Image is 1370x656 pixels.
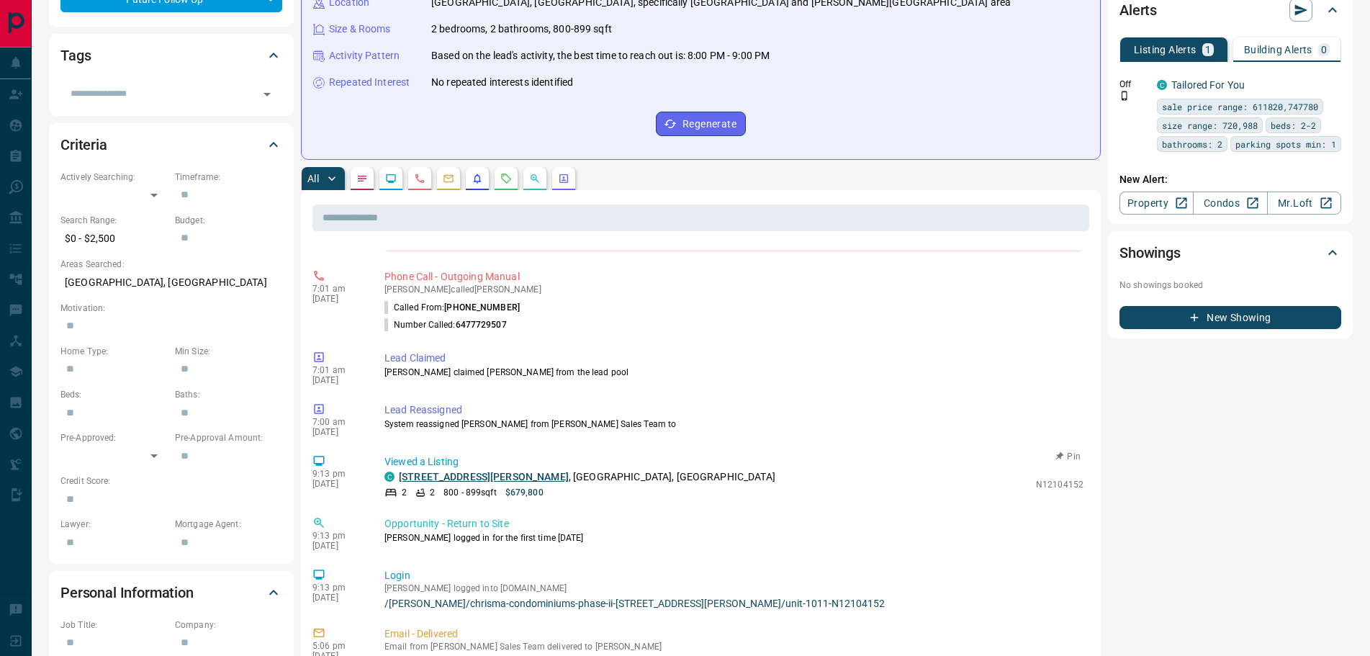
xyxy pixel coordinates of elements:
[529,173,541,184] svg: Opportunities
[312,365,363,375] p: 7:01 am
[329,75,410,90] p: Repeated Interest
[312,541,363,551] p: [DATE]
[60,171,168,184] p: Actively Searching:
[60,214,168,227] p: Search Range:
[60,575,282,610] div: Personal Information
[1119,192,1194,215] a: Property
[60,388,168,401] p: Beds:
[60,475,282,487] p: Credit Score:
[443,486,496,499] p: 800 - 899 sqft
[402,486,407,499] p: 2
[431,75,573,90] p: No repeated interests identified
[60,518,168,531] p: Lawyer:
[312,593,363,603] p: [DATE]
[175,345,282,358] p: Min Size:
[1205,45,1211,55] p: 1
[356,173,368,184] svg: Notes
[384,301,520,314] p: Called From:
[312,375,363,385] p: [DATE]
[558,173,569,184] svg: Agent Actions
[399,471,569,482] a: [STREET_ADDRESS][PERSON_NAME]
[384,626,1083,642] p: Email - Delivered
[384,418,1083,431] p: System reassigned [PERSON_NAME] from [PERSON_NAME] Sales Team to
[443,173,454,184] svg: Emails
[1134,45,1197,55] p: Listing Alerts
[312,583,363,593] p: 9:13 pm
[1321,45,1327,55] p: 0
[60,431,168,444] p: Pre-Approved:
[175,518,282,531] p: Mortgage Agent:
[384,531,1083,544] p: [PERSON_NAME] logged in for the first time [DATE]
[175,619,282,632] p: Company:
[60,127,282,162] div: Criteria
[175,431,282,444] p: Pre-Approval Amount:
[1271,118,1316,132] span: beds: 2-2
[60,302,282,315] p: Motivation:
[384,366,1083,379] p: [PERSON_NAME] claimed [PERSON_NAME] from the lead pool
[399,469,775,485] p: , [GEOGRAPHIC_DATA], [GEOGRAPHIC_DATA]
[384,598,1083,609] a: /[PERSON_NAME]/chrisma-condominiums-phase-ii-[STREET_ADDRESS][PERSON_NAME]/unit-1011-N12104152
[1047,450,1089,463] button: Pin
[1119,279,1341,292] p: No showings booked
[500,173,512,184] svg: Requests
[60,258,282,271] p: Areas Searched:
[385,173,397,184] svg: Lead Browsing Activity
[384,284,1083,295] p: [PERSON_NAME] called [PERSON_NAME]
[60,581,194,604] h2: Personal Information
[384,568,1083,583] p: Login
[257,84,277,104] button: Open
[312,417,363,427] p: 7:00 am
[329,48,400,63] p: Activity Pattern
[1267,192,1341,215] a: Mr.Loft
[307,174,319,184] p: All
[1036,478,1083,491] p: N12104152
[1119,78,1148,91] p: Off
[312,479,363,489] p: [DATE]
[384,642,1083,652] p: Email from [PERSON_NAME] Sales Team delivered to [PERSON_NAME]
[312,427,363,437] p: [DATE]
[1119,235,1341,270] div: Showings
[1162,99,1318,114] span: sale price range: 611820,747780
[312,531,363,541] p: 9:13 pm
[1157,80,1167,90] div: condos.ca
[430,486,435,499] p: 2
[431,48,770,63] p: Based on the lead's activity, the best time to reach out is: 8:00 PM - 9:00 PM
[384,472,395,482] div: condos.ca
[60,133,107,156] h2: Criteria
[60,44,91,67] h2: Tags
[444,302,520,313] span: [PHONE_NUMBER]
[1235,137,1336,151] span: parking spots min: 1
[384,351,1083,366] p: Lead Claimed
[329,22,391,37] p: Size & Rooms
[312,294,363,304] p: [DATE]
[384,583,1083,593] p: [PERSON_NAME] logged into [DOMAIN_NAME]
[1171,79,1245,91] a: Tailored For You
[312,469,363,479] p: 9:13 pm
[384,318,507,331] p: Number Called:
[384,516,1083,531] p: Opportunity - Return to Site
[175,214,282,227] p: Budget:
[1119,241,1181,264] h2: Showings
[60,38,282,73] div: Tags
[60,345,168,358] p: Home Type:
[1119,172,1341,187] p: New Alert:
[1244,45,1312,55] p: Building Alerts
[505,486,544,499] p: $679,800
[60,271,282,295] p: [GEOGRAPHIC_DATA], [GEOGRAPHIC_DATA]
[1119,306,1341,329] button: New Showing
[414,173,425,184] svg: Calls
[312,641,363,651] p: 5:06 pm
[656,112,746,136] button: Regenerate
[1162,137,1222,151] span: bathrooms: 2
[175,171,282,184] p: Timeframe:
[1193,192,1267,215] a: Condos
[384,403,1083,418] p: Lead Reassigned
[384,454,1083,469] p: Viewed a Listing
[431,22,612,37] p: 2 bedrooms, 2 bathrooms, 800-899 sqft
[1119,91,1130,101] svg: Push Notification Only
[456,320,507,330] span: 6477729507
[312,284,363,294] p: 7:01 am
[60,619,168,632] p: Job Title:
[384,269,1083,284] p: Phone Call - Outgoing Manual
[1162,118,1258,132] span: size range: 720,988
